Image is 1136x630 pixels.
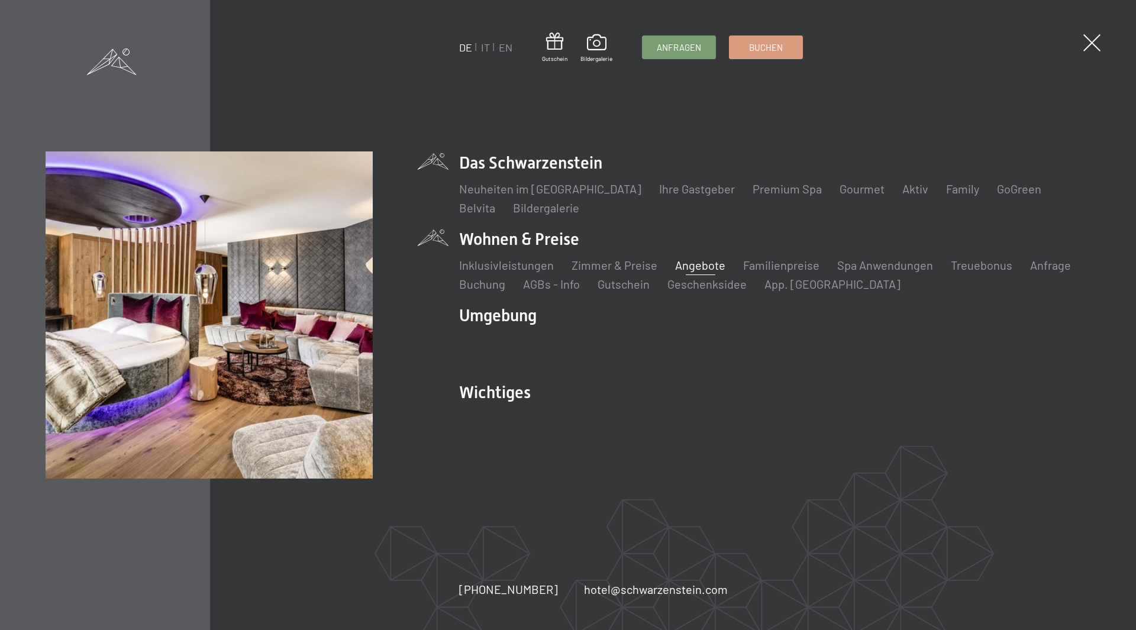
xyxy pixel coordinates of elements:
[840,182,885,196] a: Gourmet
[764,277,901,291] a: App. [GEOGRAPHIC_DATA]
[657,41,701,54] span: Anfragen
[675,258,725,272] a: Angebote
[749,41,783,54] span: Buchen
[1030,258,1071,272] a: Anfrage
[997,182,1041,196] a: GoGreen
[459,258,554,272] a: Inklusivleistungen
[580,54,612,63] span: Bildergalerie
[667,277,747,291] a: Geschenksidee
[459,201,495,215] a: Belvita
[659,182,735,196] a: Ihre Gastgeber
[837,258,933,272] a: Spa Anwendungen
[459,182,641,196] a: Neuheiten im [GEOGRAPHIC_DATA]
[584,581,728,597] a: hotel@schwarzenstein.com
[46,151,373,479] img: Wellnesshotel Südtirol SCHWARZENSTEIN - Wellnessurlaub in den Alpen, Wandern und Wellness
[459,581,558,597] a: [PHONE_NUMBER]
[580,34,612,63] a: Bildergalerie
[459,582,558,596] span: [PHONE_NUMBER]
[946,182,979,196] a: Family
[902,182,928,196] a: Aktiv
[542,33,567,63] a: Gutschein
[459,277,505,291] a: Buchung
[513,201,579,215] a: Bildergalerie
[730,36,802,59] a: Buchen
[523,277,580,291] a: AGBs - Info
[753,182,822,196] a: Premium Spa
[542,54,567,63] span: Gutschein
[743,258,819,272] a: Familienpreise
[481,41,490,54] a: IT
[951,258,1012,272] a: Treuebonus
[459,41,472,54] a: DE
[643,36,715,59] a: Anfragen
[572,258,657,272] a: Zimmer & Preise
[598,277,650,291] a: Gutschein
[499,41,512,54] a: EN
